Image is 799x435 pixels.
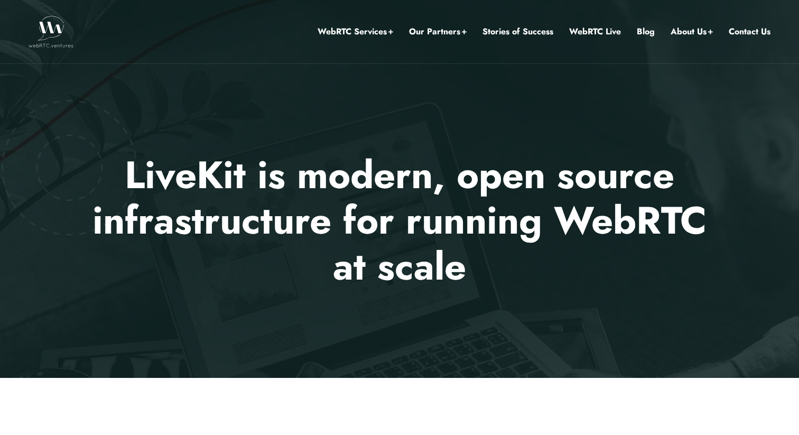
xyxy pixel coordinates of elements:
[637,25,655,39] a: Blog
[90,152,709,289] p: LiveKit is modern, open source infrastructure for running WebRTC at scale
[671,25,713,39] a: About Us
[409,25,467,39] a: Our Partners
[482,25,553,39] a: Stories of Success
[569,25,621,39] a: WebRTC Live
[29,16,73,48] img: WebRTC.ventures
[729,25,770,39] a: Contact Us
[318,25,393,39] a: WebRTC Services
